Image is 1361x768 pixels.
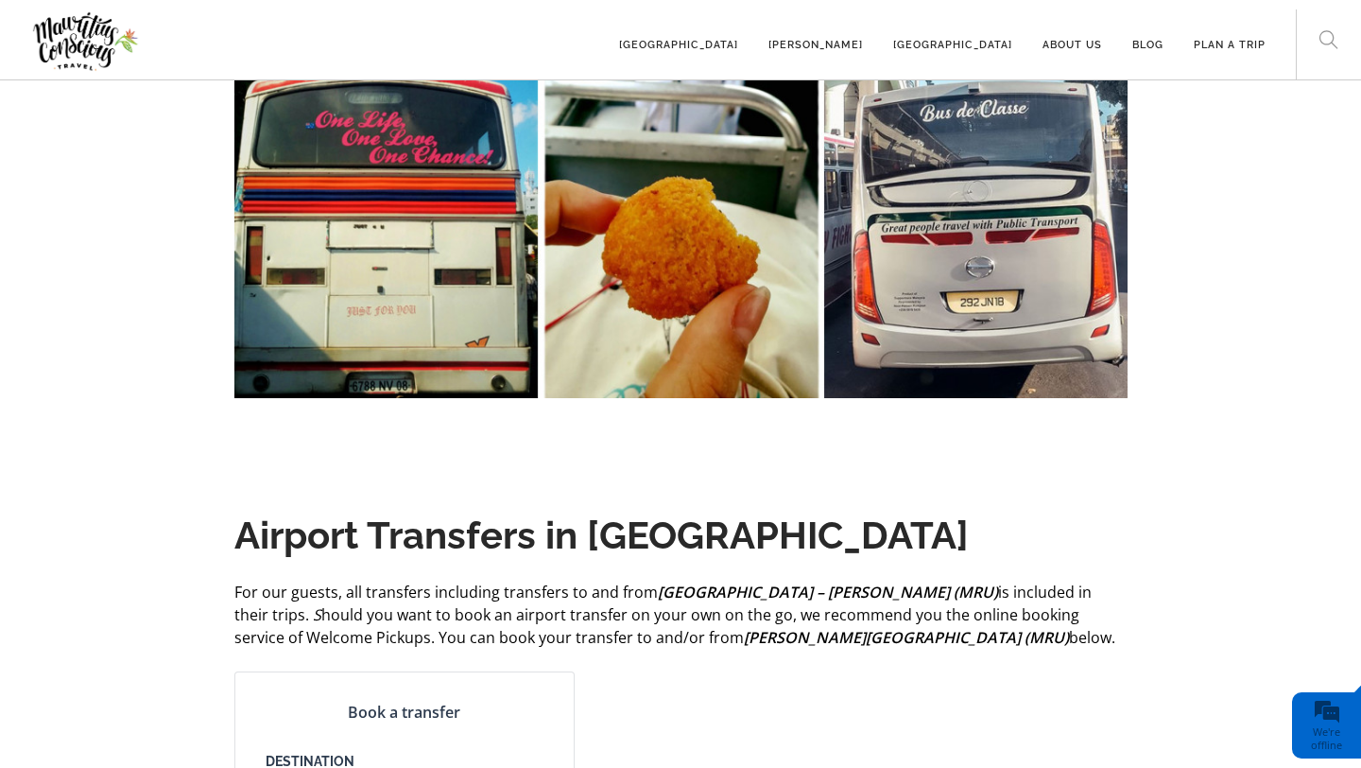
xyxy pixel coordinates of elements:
[1194,10,1266,79] div: PLAN A TRIP
[1042,10,1102,62] a: About us
[1132,10,1163,62] a: Blog
[1297,725,1356,752] div: We're offline
[893,10,1012,62] a: [GEOGRAPHIC_DATA]
[30,6,141,77] img: Mauritius Conscious Travel
[619,10,738,62] a: [GEOGRAPHIC_DATA]
[266,703,543,723] p: Book a transfer
[309,604,321,625] em: S
[1194,10,1266,62] a: PLAN A TRIP
[234,513,969,557] strong: Airport Transfers in [GEOGRAPHIC_DATA]
[768,10,863,62] a: [PERSON_NAME]
[234,581,1128,649] p: For our guests, all transfers including transfers to and from is included in their trips. hould y...
[744,627,1069,648] strong: [PERSON_NAME][GEOGRAPHIC_DATA] (MRU)
[658,582,998,602] strong: [GEOGRAPHIC_DATA] – [PERSON_NAME] (MRU)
